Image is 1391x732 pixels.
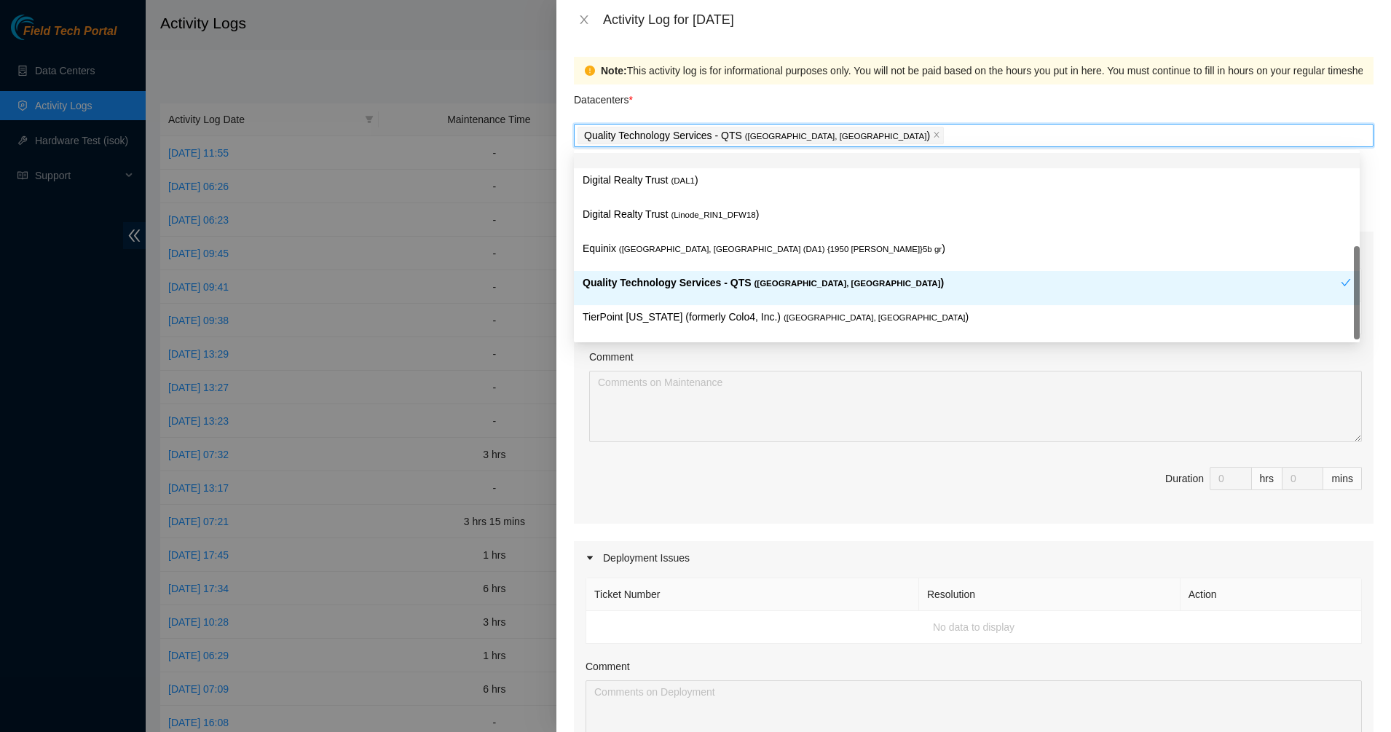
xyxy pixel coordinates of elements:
[671,210,755,219] span: ( Linode_RIN1_DFW18
[745,132,927,141] span: ( [GEOGRAPHIC_DATA], [GEOGRAPHIC_DATA]
[584,127,930,144] p: Quality Technology Services - QTS )
[1252,467,1282,490] div: hrs
[586,578,919,611] th: Ticket Number
[933,131,940,140] span: close
[574,541,1374,575] div: Deployment Issues
[589,371,1362,442] textarea: Comment
[578,14,590,25] span: close
[919,578,1181,611] th: Resolution
[574,13,594,27] button: Close
[583,172,1351,189] p: Digital Realty Trust )
[1181,578,1362,611] th: Action
[574,84,633,108] p: Datacenters
[784,313,966,322] span: ( [GEOGRAPHIC_DATA], [GEOGRAPHIC_DATA]
[583,309,1351,326] p: TierPoint [US_STATE] (formerly Colo4, Inc.) )
[586,554,594,562] span: caret-right
[583,206,1351,223] p: Digital Realty Trust )
[1341,278,1351,288] span: check
[585,66,595,76] span: exclamation-circle
[619,245,942,253] span: ( [GEOGRAPHIC_DATA], [GEOGRAPHIC_DATA] (DA1) {1950 [PERSON_NAME]}5b gr
[586,611,1362,644] td: No data to display
[671,176,695,185] span: ( DAL1
[1323,467,1362,490] div: mins
[601,63,627,79] strong: Note:
[754,279,940,288] span: ( [GEOGRAPHIC_DATA], [GEOGRAPHIC_DATA]
[1165,471,1204,487] div: Duration
[603,12,1374,28] div: Activity Log for [DATE]
[586,658,630,674] label: Comment
[583,240,1351,257] p: Equinix )
[583,275,1341,291] p: Quality Technology Services - QTS )
[589,349,634,365] label: Comment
